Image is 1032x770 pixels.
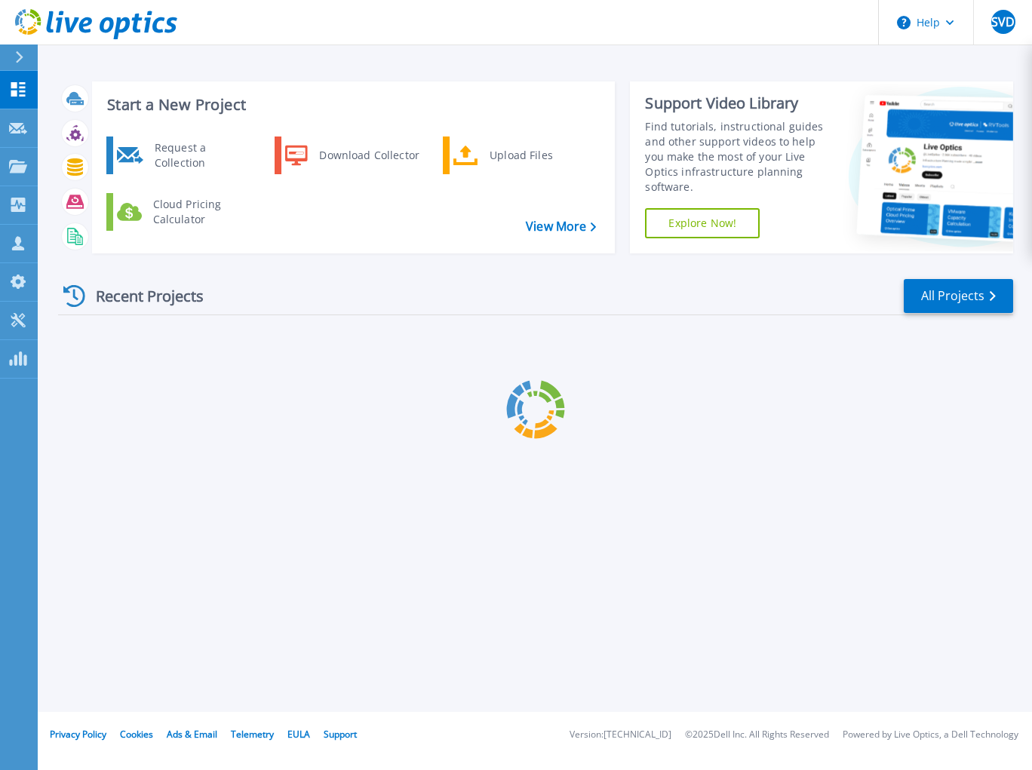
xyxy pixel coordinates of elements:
a: View More [526,219,596,234]
a: Telemetry [231,728,274,741]
h3: Start a New Project [107,97,596,113]
li: © 2025 Dell Inc. All Rights Reserved [685,730,829,740]
a: Privacy Policy [50,728,106,741]
div: Find tutorials, instructional guides and other support videos to help you make the most of your L... [645,119,836,195]
li: Powered by Live Optics, a Dell Technology [843,730,1018,740]
div: Upload Files [482,140,594,170]
a: Explore Now! [645,208,760,238]
div: Cloud Pricing Calculator [146,197,257,227]
div: Support Video Library [645,94,836,113]
div: Recent Projects [58,278,224,314]
li: Version: [TECHNICAL_ID] [570,730,671,740]
a: Ads & Email [167,728,217,741]
a: Support [324,728,357,741]
a: All Projects [904,279,1013,313]
a: EULA [287,728,310,741]
a: Request a Collection [106,137,261,174]
span: SVD [991,16,1015,28]
a: Cookies [120,728,153,741]
a: Cloud Pricing Calculator [106,193,261,231]
a: Download Collector [275,137,429,174]
div: Request a Collection [147,140,257,170]
a: Upload Files [443,137,597,174]
div: Download Collector [312,140,425,170]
